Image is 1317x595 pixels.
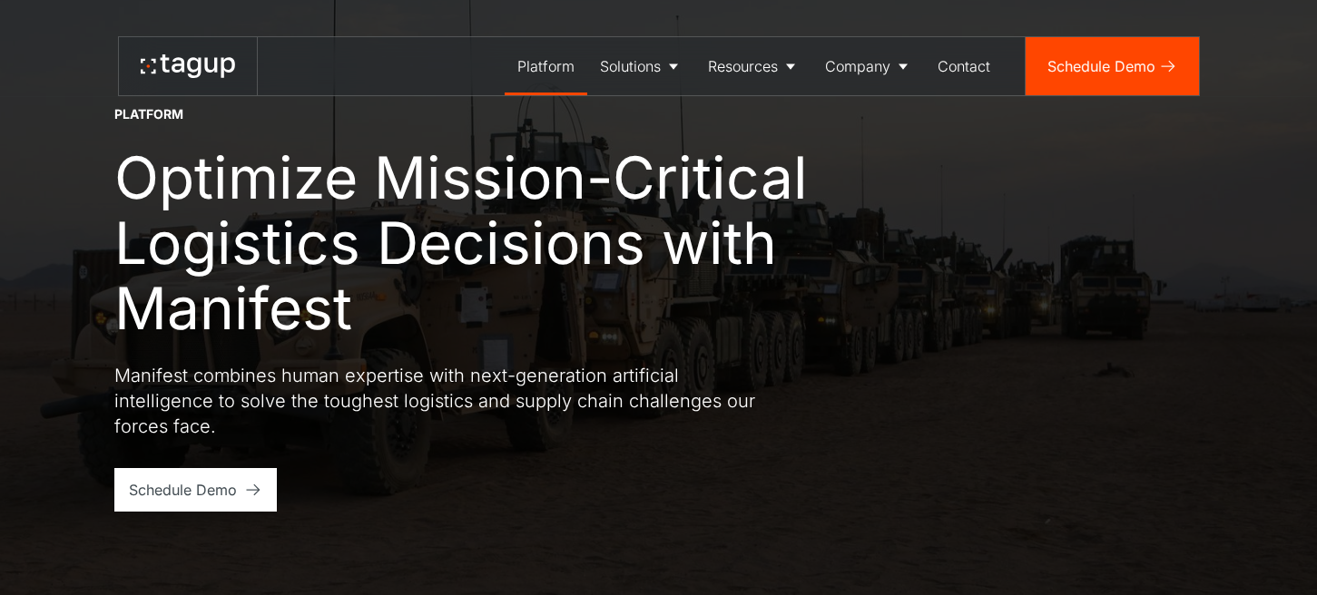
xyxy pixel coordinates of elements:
[587,37,695,95] a: Solutions
[114,468,277,512] a: Schedule Demo
[1047,55,1155,77] div: Schedule Demo
[812,37,925,95] a: Company
[708,55,778,77] div: Resources
[114,105,183,123] div: Platform
[114,145,877,341] h1: Optimize Mission-Critical Logistics Decisions with Manifest
[695,37,812,95] a: Resources
[925,37,1003,95] a: Contact
[938,55,990,77] div: Contact
[129,479,237,501] div: Schedule Demo
[114,363,768,439] p: Manifest combines human expertise with next-generation artificial intelligence to solve the tough...
[517,55,575,77] div: Platform
[1026,37,1199,95] a: Schedule Demo
[825,55,890,77] div: Company
[505,37,587,95] a: Platform
[600,55,661,77] div: Solutions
